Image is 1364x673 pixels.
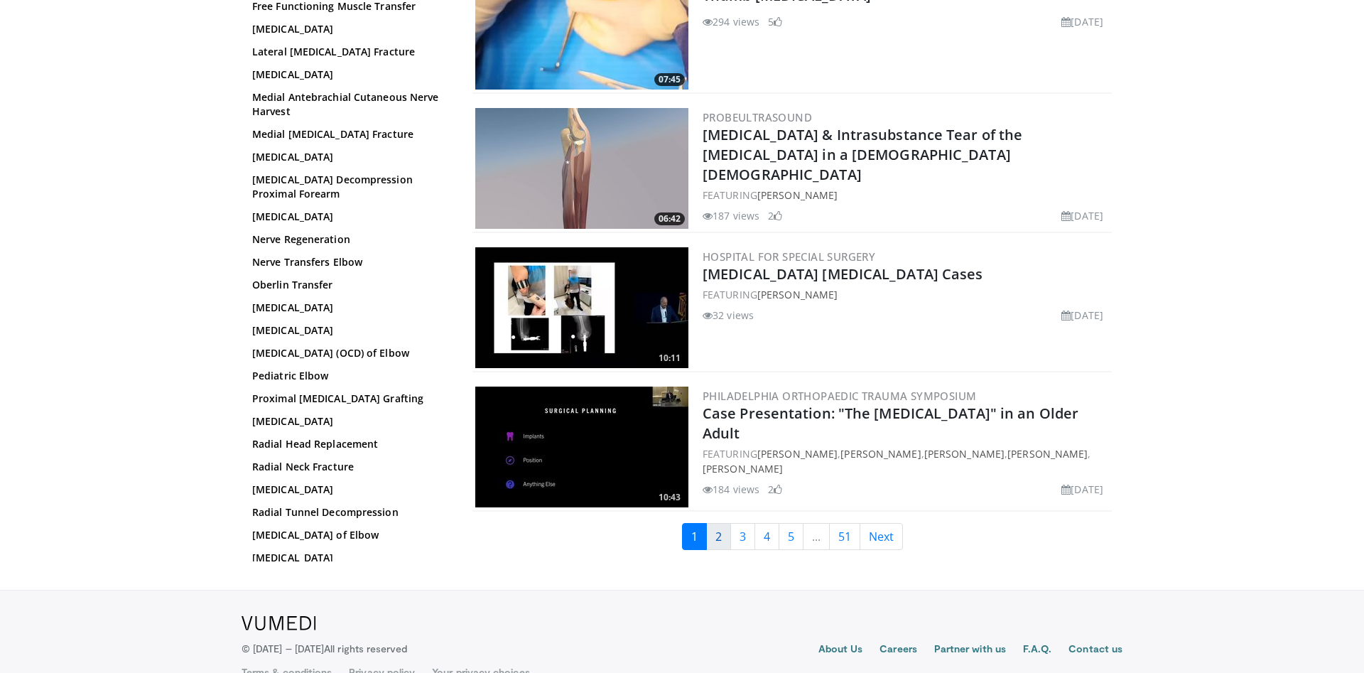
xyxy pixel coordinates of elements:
[252,150,444,164] a: [MEDICAL_DATA]
[703,264,983,284] a: [MEDICAL_DATA] [MEDICAL_DATA] Cases
[860,523,903,550] a: Next
[252,460,444,474] a: Radial Neck Fracture
[252,437,444,451] a: Radial Head Replacement
[252,505,444,519] a: Radial Tunnel Decompression
[682,523,707,550] a: 1
[252,301,444,315] a: [MEDICAL_DATA]
[252,210,444,224] a: [MEDICAL_DATA]
[703,125,1022,184] a: [MEDICAL_DATA] & Intrasubstance Tear of the [MEDICAL_DATA] in a [DEMOGRAPHIC_DATA] [DEMOGRAPHIC_D...
[703,404,1078,443] a: Case Presentation: "The [MEDICAL_DATA]" in an Older Adult
[252,68,444,82] a: [MEDICAL_DATA]
[654,352,685,365] span: 10:11
[730,523,755,550] a: 3
[703,188,1109,203] div: FEATURING
[779,523,803,550] a: 5
[252,323,444,338] a: [MEDICAL_DATA]
[252,551,444,565] a: [MEDICAL_DATA]
[703,249,875,264] a: Hospital for Special Surgery
[1068,642,1122,659] a: Contact us
[706,523,731,550] a: 2
[252,278,444,292] a: Oberlin Transfer
[703,389,976,403] a: Philadelphia Orthopaedic Trauma Symposium
[252,45,444,59] a: Lateral [MEDICAL_DATA] Fracture
[252,414,444,429] a: [MEDICAL_DATA]
[703,308,754,323] li: 32 views
[1061,482,1103,497] li: [DATE]
[768,208,782,223] li: 2
[757,288,838,301] a: [PERSON_NAME]
[703,462,783,475] a: [PERSON_NAME]
[879,642,917,659] a: Careers
[475,387,688,507] img: 1231f4d1-5d72-45a0-8a09-3e93cb729df2.300x170_q85_crop-smart_upscale.jpg
[252,528,444,542] a: [MEDICAL_DATA] of Elbow
[703,446,1109,476] div: FEATURING , , , ,
[252,173,444,201] a: [MEDICAL_DATA] Decompression Proximal Forearm
[654,491,685,504] span: 10:43
[252,255,444,269] a: Nerve Transfers Elbow
[703,110,812,124] a: Probeultrasound
[242,616,316,630] img: VuMedi Logo
[252,127,444,141] a: Medial [MEDICAL_DATA] Fracture
[1007,447,1088,461] a: [PERSON_NAME]
[840,447,921,461] a: [PERSON_NAME]
[242,642,408,656] p: © [DATE] – [DATE]
[654,212,685,225] span: 06:42
[1061,14,1103,29] li: [DATE]
[754,523,779,550] a: 4
[1023,642,1051,659] a: F.A.Q.
[703,287,1109,302] div: FEATURING
[934,642,1006,659] a: Partner with us
[768,14,782,29] li: 5
[757,188,838,202] a: [PERSON_NAME]
[829,523,860,550] a: 51
[475,108,688,229] a: 06:42
[252,392,444,406] a: Proximal [MEDICAL_DATA] Grafting
[252,346,444,360] a: [MEDICAL_DATA] (OCD) of Elbow
[472,523,1112,550] nav: Search results pages
[1061,308,1103,323] li: [DATE]
[1061,208,1103,223] li: [DATE]
[252,90,444,119] a: Medial Antebrachial Cutaneous Nerve Harvest
[252,22,444,36] a: [MEDICAL_DATA]
[703,482,759,497] li: 184 views
[703,14,759,29] li: 294 views
[475,387,688,507] a: 10:43
[924,447,1005,461] a: [PERSON_NAME]
[252,232,444,247] a: Nerve Regeneration
[475,108,688,229] img: 92165b0e-0b28-450d-9733-bef906a933be.300x170_q85_crop-smart_upscale.jpg
[703,208,759,223] li: 187 views
[324,642,407,655] span: All rights reserved
[475,247,688,368] img: 185630b0-bff9-4372-90b3-3861041f7f06.300x170_q85_crop-smart_upscale.jpg
[252,483,444,497] a: [MEDICAL_DATA]
[757,447,838,461] a: [PERSON_NAME]
[654,73,685,86] span: 07:45
[768,482,782,497] li: 2
[818,642,863,659] a: About Us
[252,369,444,383] a: Pediatric Elbow
[475,247,688,368] a: 10:11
